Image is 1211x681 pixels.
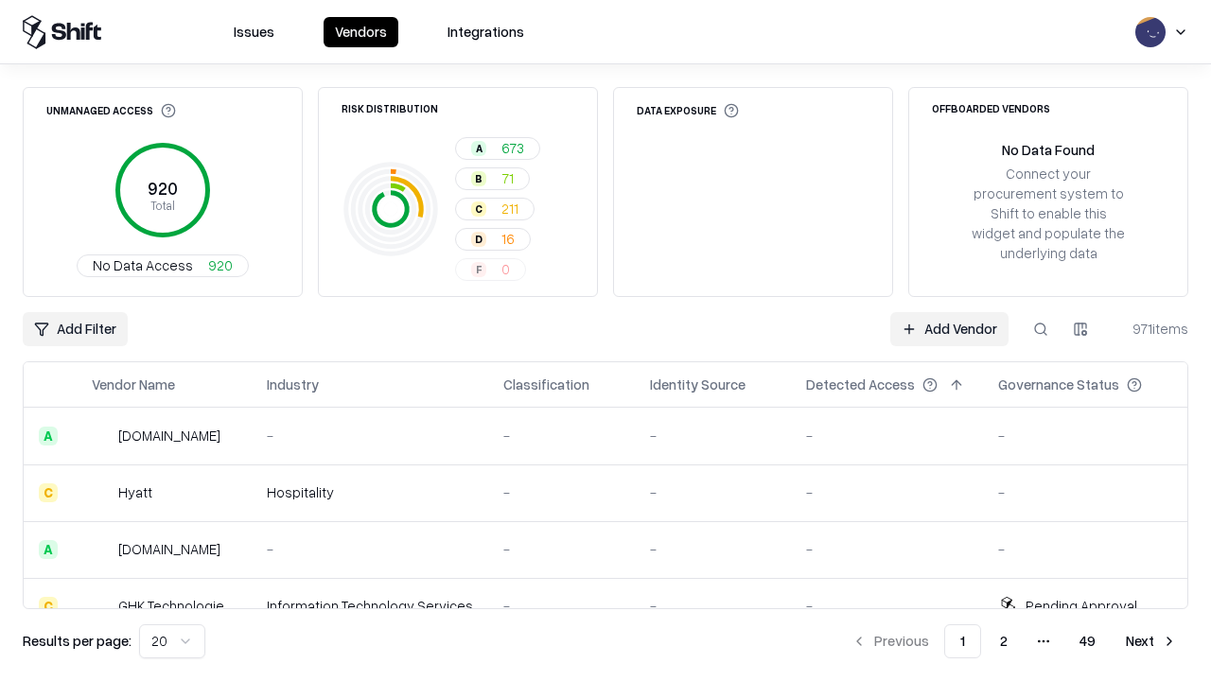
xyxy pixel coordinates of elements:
[222,17,286,47] button: Issues
[455,167,530,190] button: B71
[92,540,111,559] img: primesec.co.il
[650,539,776,559] div: -
[503,375,589,394] div: Classification
[324,17,398,47] button: Vendors
[23,631,132,651] p: Results per page:
[806,482,968,502] div: -
[985,624,1023,658] button: 2
[471,232,486,247] div: D
[267,482,473,502] div: Hospitality
[998,375,1119,394] div: Governance Status
[998,539,1172,559] div: -
[471,171,486,186] div: B
[39,597,58,616] div: C
[118,596,237,616] div: GHK Technologies Inc.
[970,164,1127,264] div: Connect your procurement system to Shift to enable this widget and populate the underlying data
[998,482,1172,502] div: -
[92,597,111,616] img: GHK Technologies Inc.
[92,483,111,502] img: Hyatt
[208,255,233,275] span: 920
[150,198,175,213] tspan: Total
[1026,596,1137,616] div: Pending Approval
[806,539,968,559] div: -
[998,426,1172,445] div: -
[118,482,152,502] div: Hyatt
[267,375,319,394] div: Industry
[267,596,473,616] div: Information Technology Services
[806,375,915,394] div: Detected Access
[23,312,128,346] button: Add Filter
[501,229,515,249] span: 16
[118,426,220,445] div: [DOMAIN_NAME]
[148,178,178,199] tspan: 920
[1114,624,1188,658] button: Next
[267,539,473,559] div: -
[471,201,486,217] div: C
[455,198,535,220] button: C211
[650,596,776,616] div: -
[39,427,58,445] div: A
[92,375,175,394] div: Vendor Name
[39,540,58,559] div: A
[650,375,746,394] div: Identity Source
[455,228,531,251] button: D16
[806,596,968,616] div: -
[93,255,193,275] span: No Data Access
[92,427,111,445] img: intrado.com
[932,103,1050,113] div: Offboarded Vendors
[501,138,524,158] span: 673
[436,17,535,47] button: Integrations
[890,312,1009,346] a: Add Vendor
[637,103,739,118] div: Data Exposure
[118,539,220,559] div: [DOMAIN_NAME]
[806,426,968,445] div: -
[650,482,776,502] div: -
[1002,140,1095,160] div: No Data Found
[455,137,540,160] button: A673
[46,103,176,118] div: Unmanaged Access
[39,483,58,502] div: C
[501,168,514,188] span: 71
[503,539,620,559] div: -
[342,103,438,113] div: Risk Distribution
[503,482,620,502] div: -
[501,199,518,218] span: 211
[840,624,1188,658] nav: pagination
[471,141,486,156] div: A
[1113,319,1188,339] div: 971 items
[650,426,776,445] div: -
[944,624,981,658] button: 1
[1064,624,1111,658] button: 49
[267,426,473,445] div: -
[77,254,249,277] button: No Data Access920
[503,426,620,445] div: -
[503,596,620,616] div: -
